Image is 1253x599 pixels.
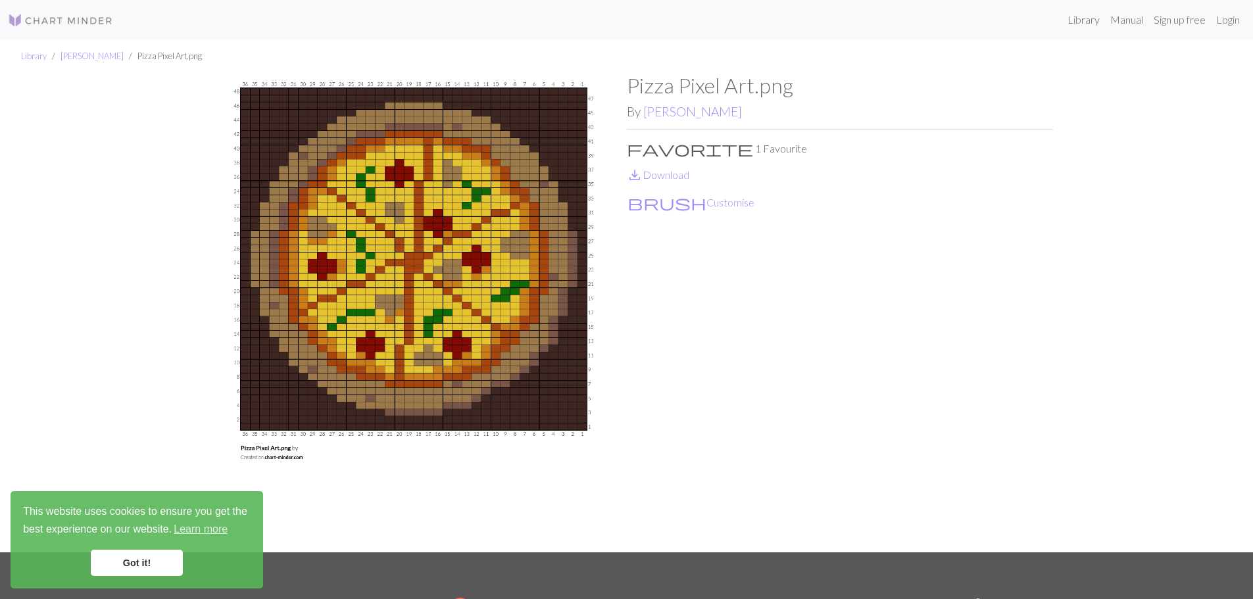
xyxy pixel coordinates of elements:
i: Customise [627,195,706,210]
a: DownloadDownload [627,168,689,181]
button: CustomiseCustomise [627,194,755,211]
img: Pizza Pixel Art.png [201,73,627,552]
span: This website uses cookies to ensure you get the best experience on our website. [23,504,251,539]
a: Sign up free [1148,7,1211,33]
a: Library [1062,7,1105,33]
a: learn more about cookies [172,519,230,539]
a: Manual [1105,7,1148,33]
a: dismiss cookie message [91,550,183,576]
h1: Pizza Pixel Art.png [627,73,1053,98]
img: Logo [8,12,113,28]
a: Login [1211,7,1245,33]
h2: By [627,104,1053,119]
li: Pizza Pixel Art.png [124,50,202,62]
i: Download [627,167,643,183]
a: [PERSON_NAME] [643,104,742,119]
div: cookieconsent [11,491,263,588]
a: [PERSON_NAME] [61,51,124,61]
span: brush [627,193,706,212]
span: favorite [627,139,753,158]
span: save_alt [627,166,643,184]
p: 1 Favourite [627,141,1053,156]
i: Favourite [627,141,753,156]
a: Library [21,51,47,61]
